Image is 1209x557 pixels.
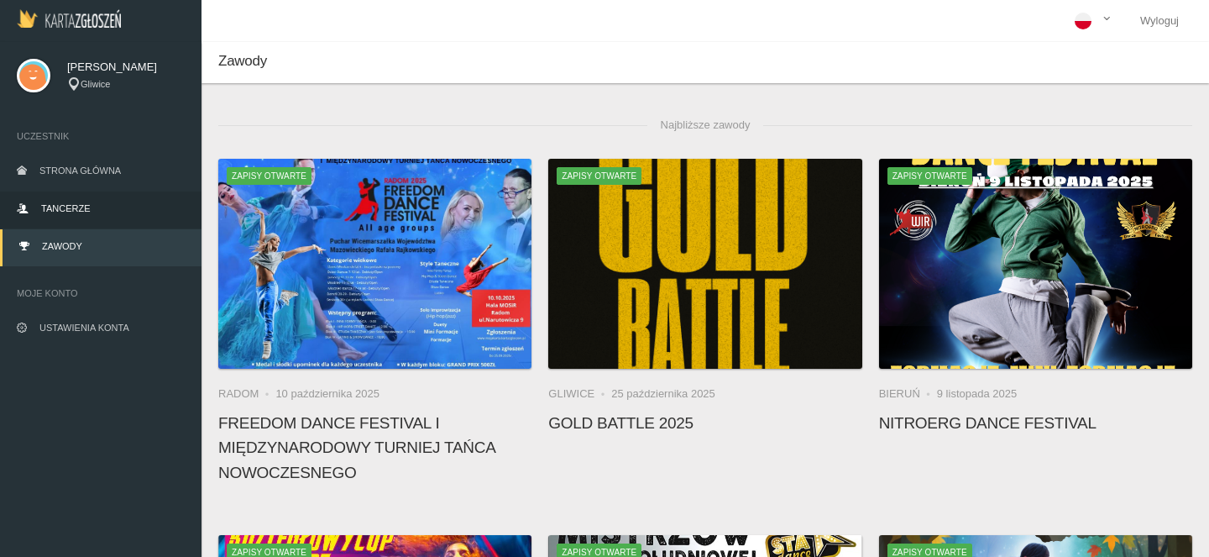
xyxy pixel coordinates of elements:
[218,386,275,402] li: Radom
[611,386,715,402] li: 25 października 2025
[879,159,1192,369] img: NitroErg Dance Festival
[42,241,82,251] span: Zawody
[218,159,531,369] img: FREEDOM DANCE FESTIVAL I Międzynarodowy Turniej Tańca Nowoczesnego
[887,167,972,184] span: Zapisy otwarte
[548,411,861,435] h4: Gold Battle 2025
[879,386,937,402] li: Bieruń
[17,59,50,92] img: svg
[67,77,185,92] div: Gliwice
[275,386,379,402] li: 10 października 2025
[548,159,861,369] a: Gold Battle 2025Zapisy otwarte
[557,167,641,184] span: Zapisy otwarte
[39,166,121,176] span: Strona główna
[218,159,531,369] a: FREEDOM DANCE FESTIVAL I Międzynarodowy Turniej Tańca NowoczesnegoZapisy otwarte
[17,285,185,302] span: Moje konto
[227,167,311,184] span: Zapisy otwarte
[17,9,121,28] img: Logo
[879,411,1192,435] h4: NitroErg Dance Festival
[647,108,764,142] span: Najbliższe zawody
[937,386,1017,402] li: 9 listopada 2025
[41,203,90,213] span: Tancerze
[548,386,611,402] li: Gliwice
[218,53,267,69] span: Zawody
[17,128,185,145] span: Uczestnik
[218,411,531,485] h4: FREEDOM DANCE FESTIVAL I Międzynarodowy Turniej Tańca Nowoczesnego
[548,159,861,369] img: Gold Battle 2025
[39,323,129,333] span: Ustawienia konta
[67,59,185,76] span: [PERSON_NAME]
[879,159,1192,369] a: NitroErg Dance FestivalZapisy otwarte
